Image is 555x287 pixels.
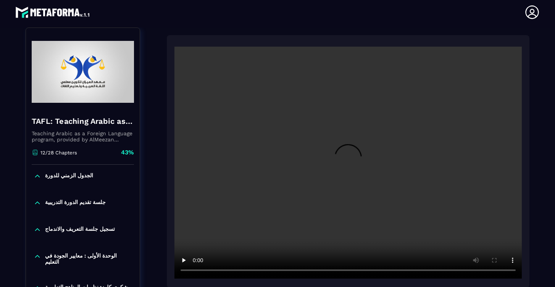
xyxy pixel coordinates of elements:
[32,116,134,126] h4: TAFL: Teaching Arabic as a Foreign Language program - June
[45,253,132,265] p: الوحدة الأولى : معايير الجودة في التعليم
[121,148,134,157] p: 43%
[45,199,106,207] p: جلسة تقديم الدورة التدريبية
[32,130,134,143] p: Teaching Arabic as a Foreign Language program, provided by AlMeezan Academy in the [GEOGRAPHIC_DATA]
[45,172,93,180] p: الجدول الزمني للدورة
[32,34,134,110] img: banner
[45,226,115,233] p: تسجيل جلسة التعريف والاندماج
[40,150,77,156] p: 12/28 Chapters
[15,5,91,20] img: logo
